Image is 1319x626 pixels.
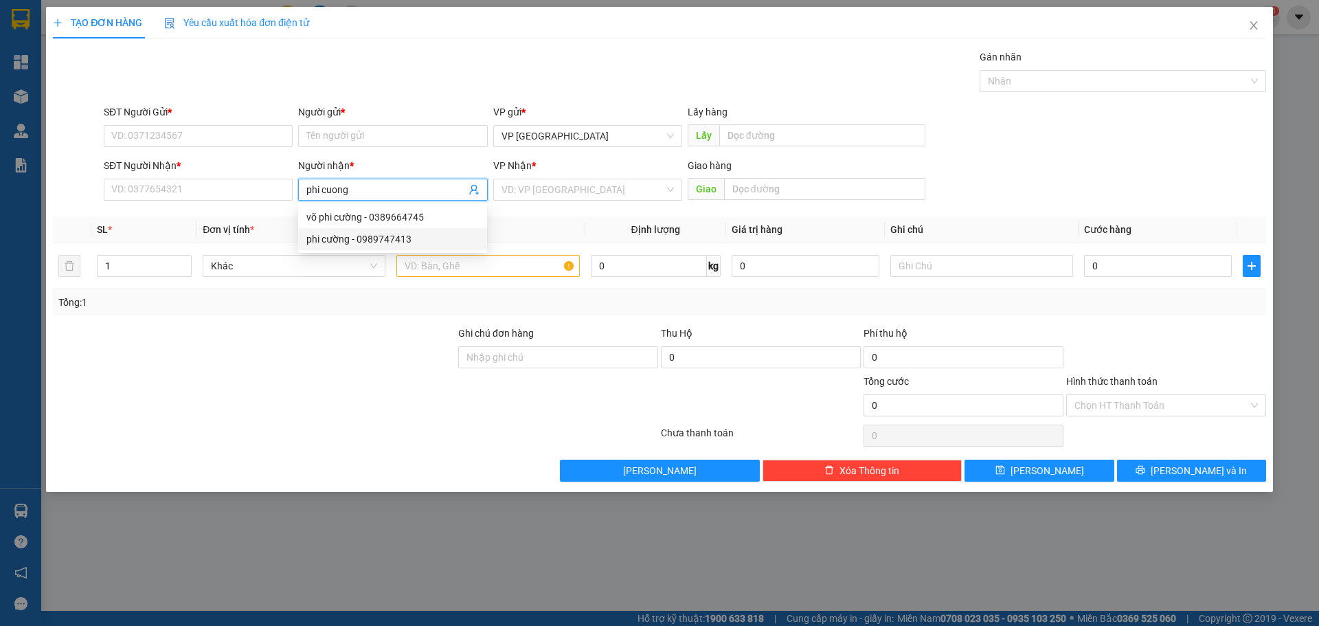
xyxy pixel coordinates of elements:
[298,228,487,250] div: phi cường - 0989747413
[864,376,909,387] span: Tổng cước
[458,328,534,339] label: Ghi chú đơn hàng
[688,178,724,200] span: Giao
[1066,376,1158,387] label: Hình thức thanh toán
[104,158,293,173] div: SĐT Người Nhận
[298,104,487,120] div: Người gửi
[965,460,1114,482] button: save[PERSON_NAME]
[1243,260,1260,271] span: plus
[469,184,480,195] span: user-add
[97,224,108,235] span: SL
[885,216,1079,243] th: Ghi chú
[631,224,680,235] span: Định lượng
[732,224,782,235] span: Giá trị hàng
[707,255,721,277] span: kg
[839,463,899,478] span: Xóa Thông tin
[396,255,579,277] input: VD: Bàn, Ghế
[659,425,862,449] div: Chưa thanh toán
[458,346,658,368] input: Ghi chú đơn hàng
[763,460,962,482] button: deleteXóa Thông tin
[1151,463,1247,478] span: [PERSON_NAME] và In
[890,255,1073,277] input: Ghi Chú
[1084,224,1131,235] span: Cước hàng
[493,104,682,120] div: VP gửi
[661,328,692,339] span: Thu Hộ
[623,463,697,478] span: [PERSON_NAME]
[560,460,760,482] button: [PERSON_NAME]
[58,255,80,277] button: delete
[298,206,487,228] div: võ phi cường - 0389664745
[53,18,63,27] span: plus
[1243,255,1261,277] button: plus
[53,17,142,28] span: TẠO ĐƠN HÀNG
[1011,463,1084,478] span: [PERSON_NAME]
[688,124,719,146] span: Lấy
[1235,7,1273,45] button: Close
[995,465,1005,476] span: save
[306,232,479,247] div: phi cường - 0989747413
[501,126,674,146] span: VP Sài Gòn
[864,326,1063,346] div: Phí thu hộ
[211,256,377,276] span: Khác
[724,178,925,200] input: Dọc đường
[688,107,728,118] span: Lấy hàng
[732,255,879,277] input: 0
[298,158,487,173] div: Người nhận
[824,465,834,476] span: delete
[1136,465,1145,476] span: printer
[306,210,479,225] div: võ phi cường - 0389664745
[164,18,175,29] img: icon
[1117,460,1266,482] button: printer[PERSON_NAME] và In
[164,17,309,28] span: Yêu cầu xuất hóa đơn điện tử
[1248,20,1259,31] span: close
[58,295,509,310] div: Tổng: 1
[104,104,293,120] div: SĐT Người Gửi
[980,52,1022,63] label: Gán nhãn
[688,160,732,171] span: Giao hàng
[719,124,925,146] input: Dọc đường
[203,224,254,235] span: Đơn vị tính
[493,160,532,171] span: VP Nhận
